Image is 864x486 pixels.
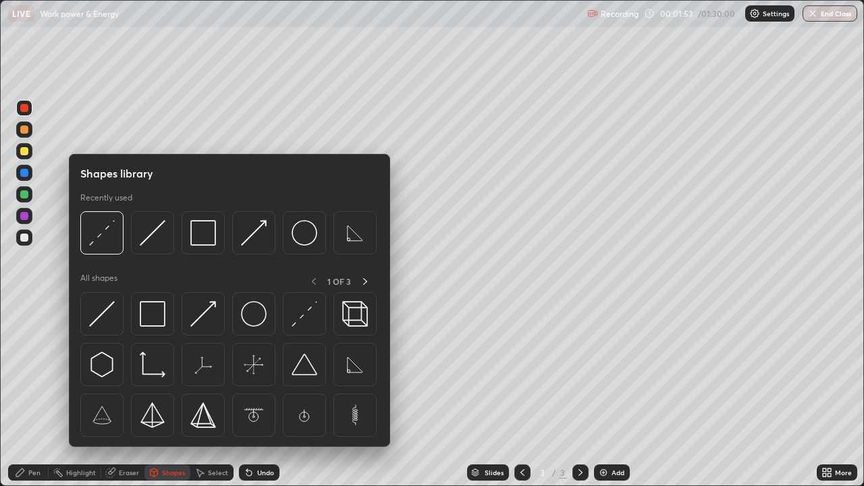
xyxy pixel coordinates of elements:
[241,220,267,246] img: svg+xml;charset=utf-8,%3Csvg%20xmlns%3D%22http%3A%2F%2Fwww.w3.org%2F2000%2Fsvg%22%20width%3D%2230...
[342,301,368,327] img: svg+xml;charset=utf-8,%3Csvg%20xmlns%3D%22http%3A%2F%2Fwww.w3.org%2F2000%2Fsvg%22%20width%3D%2235...
[241,352,267,377] img: svg+xml;charset=utf-8,%3Csvg%20xmlns%3D%22http%3A%2F%2Fwww.w3.org%2F2000%2Fsvg%22%20width%3D%2265...
[89,352,115,377] img: svg+xml;charset=utf-8,%3Csvg%20xmlns%3D%22http%3A%2F%2Fwww.w3.org%2F2000%2Fsvg%22%20width%3D%2230...
[80,192,132,203] p: Recently used
[601,9,639,19] p: Recording
[140,352,165,377] img: svg+xml;charset=utf-8,%3Csvg%20xmlns%3D%22http%3A%2F%2Fwww.w3.org%2F2000%2Fsvg%22%20width%3D%2233...
[342,220,368,246] img: svg+xml;charset=utf-8,%3Csvg%20xmlns%3D%22http%3A%2F%2Fwww.w3.org%2F2000%2Fsvg%22%20width%3D%2265...
[40,8,119,19] p: Work power & Energy
[485,469,504,476] div: Slides
[208,469,228,476] div: Select
[89,402,115,428] img: svg+xml;charset=utf-8,%3Csvg%20xmlns%3D%22http%3A%2F%2Fwww.w3.org%2F2000%2Fsvg%22%20width%3D%2265...
[342,402,368,428] img: svg+xml;charset=utf-8,%3Csvg%20xmlns%3D%22http%3A%2F%2Fwww.w3.org%2F2000%2Fsvg%22%20width%3D%2265...
[190,220,216,246] img: svg+xml;charset=utf-8,%3Csvg%20xmlns%3D%22http%3A%2F%2Fwww.w3.org%2F2000%2Fsvg%22%20width%3D%2234...
[835,469,852,476] div: More
[89,220,115,246] img: svg+xml;charset=utf-8,%3Csvg%20xmlns%3D%22http%3A%2F%2Fwww.w3.org%2F2000%2Fsvg%22%20width%3D%2230...
[598,467,609,478] img: add-slide-button
[587,8,598,19] img: recording.375f2c34.svg
[292,402,317,428] img: svg+xml;charset=utf-8,%3Csvg%20xmlns%3D%22http%3A%2F%2Fwww.w3.org%2F2000%2Fsvg%22%20width%3D%2265...
[66,469,96,476] div: Highlight
[190,301,216,327] img: svg+xml;charset=utf-8,%3Csvg%20xmlns%3D%22http%3A%2F%2Fwww.w3.org%2F2000%2Fsvg%22%20width%3D%2230...
[552,468,556,477] div: /
[140,301,165,327] img: svg+xml;charset=utf-8,%3Csvg%20xmlns%3D%22http%3A%2F%2Fwww.w3.org%2F2000%2Fsvg%22%20width%3D%2234...
[292,301,317,327] img: svg+xml;charset=utf-8,%3Csvg%20xmlns%3D%22http%3A%2F%2Fwww.w3.org%2F2000%2Fsvg%22%20width%3D%2230...
[763,10,789,17] p: Settings
[342,352,368,377] img: svg+xml;charset=utf-8,%3Csvg%20xmlns%3D%22http%3A%2F%2Fwww.w3.org%2F2000%2Fsvg%22%20width%3D%2265...
[28,469,40,476] div: Pen
[190,352,216,377] img: svg+xml;charset=utf-8,%3Csvg%20xmlns%3D%22http%3A%2F%2Fwww.w3.org%2F2000%2Fsvg%22%20width%3D%2265...
[559,466,567,479] div: 3
[241,402,267,428] img: svg+xml;charset=utf-8,%3Csvg%20xmlns%3D%22http%3A%2F%2Fwww.w3.org%2F2000%2Fsvg%22%20width%3D%2265...
[140,220,165,246] img: svg+xml;charset=utf-8,%3Csvg%20xmlns%3D%22http%3A%2F%2Fwww.w3.org%2F2000%2Fsvg%22%20width%3D%2230...
[327,276,351,287] p: 1 OF 3
[190,402,216,428] img: svg+xml;charset=utf-8,%3Csvg%20xmlns%3D%22http%3A%2F%2Fwww.w3.org%2F2000%2Fsvg%22%20width%3D%2234...
[749,8,760,19] img: class-settings-icons
[80,273,117,290] p: All shapes
[140,402,165,428] img: svg+xml;charset=utf-8,%3Csvg%20xmlns%3D%22http%3A%2F%2Fwww.w3.org%2F2000%2Fsvg%22%20width%3D%2234...
[162,469,185,476] div: Shapes
[80,165,153,182] h5: Shapes library
[807,8,818,19] img: end-class-cross
[89,301,115,327] img: svg+xml;charset=utf-8,%3Csvg%20xmlns%3D%22http%3A%2F%2Fwww.w3.org%2F2000%2Fsvg%22%20width%3D%2230...
[803,5,857,22] button: End Class
[241,301,267,327] img: svg+xml;charset=utf-8,%3Csvg%20xmlns%3D%22http%3A%2F%2Fwww.w3.org%2F2000%2Fsvg%22%20width%3D%2236...
[292,352,317,377] img: svg+xml;charset=utf-8,%3Csvg%20xmlns%3D%22http%3A%2F%2Fwww.w3.org%2F2000%2Fsvg%22%20width%3D%2238...
[119,469,139,476] div: Eraser
[257,469,274,476] div: Undo
[612,469,624,476] div: Add
[536,468,549,477] div: 3
[12,8,30,19] p: LIVE
[292,220,317,246] img: svg+xml;charset=utf-8,%3Csvg%20xmlns%3D%22http%3A%2F%2Fwww.w3.org%2F2000%2Fsvg%22%20width%3D%2236...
